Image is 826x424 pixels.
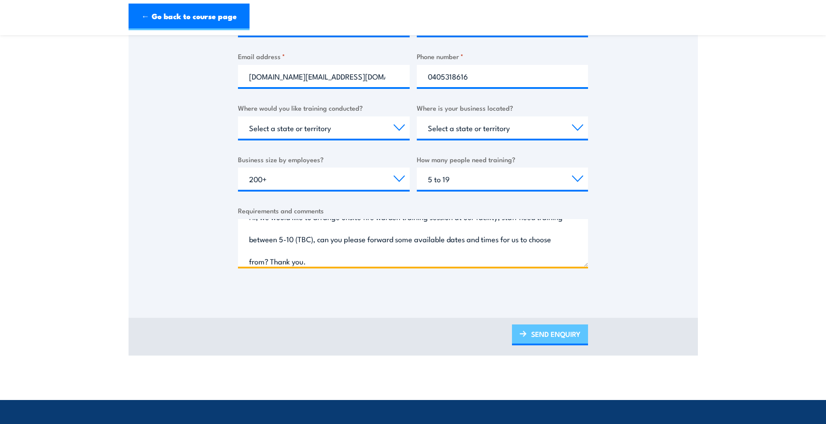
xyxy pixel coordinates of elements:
[512,324,588,345] a: SEND ENQUIRY
[238,103,410,113] label: Where would you like training conducted?
[238,205,588,216] label: Requirements and comments
[238,154,410,164] label: Business size by employees?
[129,4,250,30] a: ← Go back to course page
[417,103,588,113] label: Where is your business located?
[417,154,588,164] label: How many people need training?
[238,51,410,61] label: Email address
[417,51,588,61] label: Phone number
